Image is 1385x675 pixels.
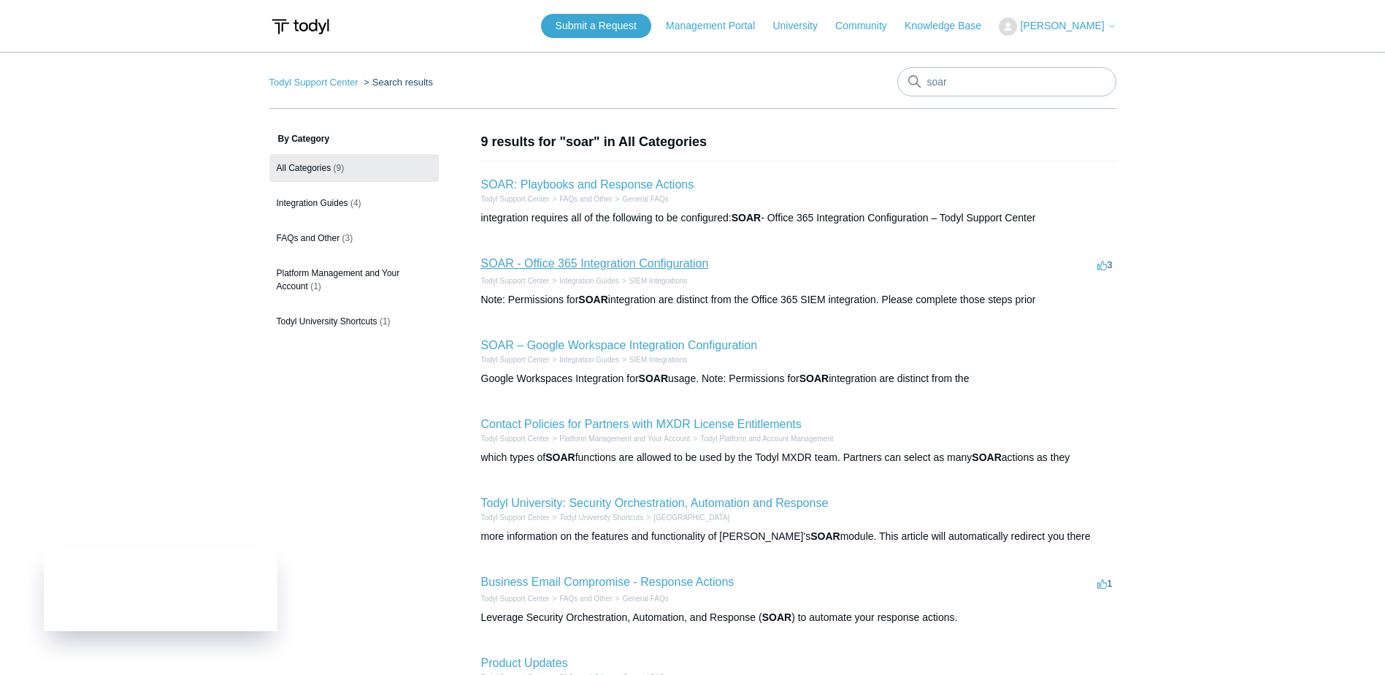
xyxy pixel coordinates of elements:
[481,450,1116,465] div: which types of functions are allowed to be used by the Todyl MXDR team. Partners can select as ma...
[269,154,439,182] a: All Categories (9)
[342,233,353,243] span: (3)
[549,354,619,365] li: Integration Guides
[629,277,687,285] a: SIEM Integrations
[666,18,770,34] a: Management Portal
[350,198,361,208] span: (4)
[481,195,550,203] a: Todyl Support Center
[269,224,439,252] a: FAQs and Other (3)
[481,210,1116,226] div: integration requires all of the following to be configured: - Office 365 Integration Configuratio...
[481,339,758,351] a: SOAR – Google Workspace Integration Configuration
[549,194,612,205] li: FAQs and Other
[361,77,433,88] li: Search results
[481,356,550,364] a: Todyl Support Center
[619,275,687,286] li: SIEM Integrations
[559,514,643,522] a: Todyl University Shortcuts
[269,132,439,145] h3: By Category
[310,281,321,291] span: (1)
[269,77,358,88] a: Todyl Support Center
[481,194,550,205] li: Todyl Support Center
[772,18,832,34] a: University
[481,512,550,523] li: Todyl Support Center
[269,13,331,40] img: Todyl Support Center Help Center home page
[897,67,1116,96] input: Search
[1020,20,1104,31] span: [PERSON_NAME]
[578,294,607,305] em: SOAR
[549,275,619,286] li: Integration Guides
[481,132,1116,152] h1: 9 results for "soar" in All Categories
[481,418,802,430] a: Contact Policies for Partners with MXDR License Entitlements
[643,512,729,523] li: Todyl University
[481,595,550,603] a: Todyl Support Center
[999,18,1116,36] button: [PERSON_NAME]
[481,497,829,509] a: Todyl University: Security Orchestration, Automation and Response
[277,198,348,208] span: Integration Guides
[269,259,439,300] a: Platform Management and Your Account (1)
[613,194,669,205] li: General FAQs
[972,451,1001,463] em: SOAR
[269,308,439,335] a: Todyl University Shortcuts (1)
[1097,259,1112,270] span: 3
[277,316,377,327] span: Todyl University Shortcuts
[481,257,709,270] a: SOAR - Office 365 Integration Configuration
[613,593,669,604] li: General FAQs
[762,611,791,623] em: SOAR
[481,514,550,522] a: Todyl Support Center
[559,435,690,443] a: Platform Management and Your Account
[269,189,439,217] a: Integration Guides (4)
[481,292,1116,308] div: Note: Permissions for integration are distinct from the Office 365 SIEM integration. Please compl...
[481,610,1116,625] div: Leverage Security Orchestration, Automation, and Response ( ) to automate your response actions.
[481,433,550,444] li: Todyl Support Center
[481,435,550,443] a: Todyl Support Center
[622,595,668,603] a: General FAQs
[481,529,1116,544] div: more information on the features and functionality of [PERSON_NAME]'s module. This article will a...
[481,275,550,286] li: Todyl Support Center
[549,512,643,523] li: Todyl University Shortcuts
[277,163,331,173] span: All Categories
[559,356,619,364] a: Integration Guides
[559,277,619,285] a: Integration Guides
[541,14,651,38] a: Submit a Request
[481,354,550,365] li: Todyl Support Center
[700,435,833,443] a: Todyl Platform and Account Management
[549,593,612,604] li: FAQs and Other
[545,451,575,463] em: SOAR
[481,371,1116,386] div: Google Workspaces Integration for usage. Note: Permissions for integration are distinct from the
[277,268,400,291] span: Platform Management and Your Account
[799,373,829,384] em: SOAR
[619,354,687,365] li: SIEM Integrations
[835,18,902,34] a: Community
[732,212,761,224] em: SOAR
[549,433,690,444] li: Platform Management and Your Account
[690,433,833,444] li: Todyl Platform and Account Management
[810,530,840,542] em: SOAR
[481,277,550,285] a: Todyl Support Center
[44,547,277,631] iframe: Todyl Status
[334,163,345,173] span: (9)
[559,595,612,603] a: FAQs and Other
[559,195,612,203] a: FAQs and Other
[277,233,340,243] span: FAQs and Other
[481,657,568,669] a: Product Updates
[653,514,729,522] a: [GEOGRAPHIC_DATA]
[269,77,361,88] li: Todyl Support Center
[622,195,668,203] a: General FAQs
[639,373,668,384] em: SOAR
[481,178,694,191] a: SOAR: Playbooks and Response Actions
[380,316,391,327] span: (1)
[905,18,996,34] a: Knowledge Base
[1097,578,1112,589] span: 1
[481,593,550,604] li: Todyl Support Center
[629,356,687,364] a: SIEM Integrations
[481,576,734,588] a: Business Email Compromise - Response Actions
